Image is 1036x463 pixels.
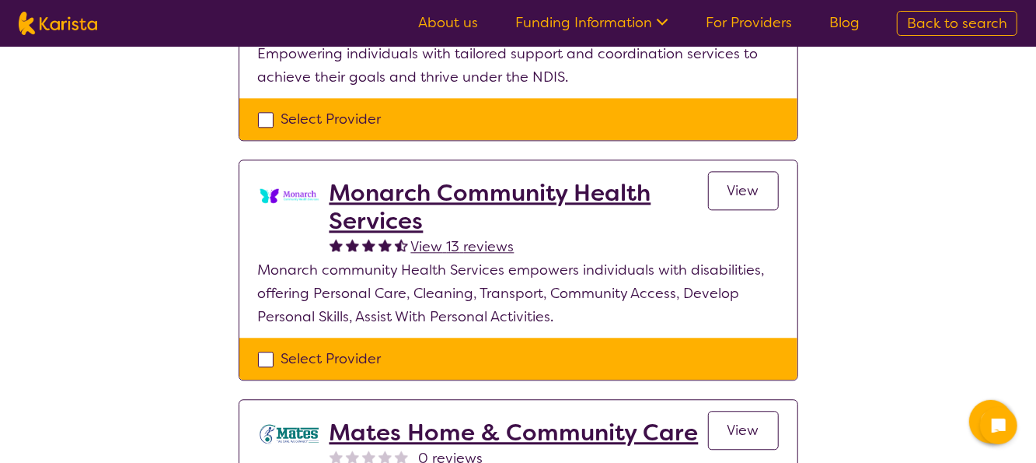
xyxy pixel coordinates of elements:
[515,13,668,32] a: Funding Information
[829,13,860,32] a: Blog
[330,179,708,235] a: Monarch Community Health Services
[418,13,478,32] a: About us
[19,12,97,35] img: Karista logo
[708,171,779,210] a: View
[411,237,515,256] span: View 13 reviews
[258,42,779,89] p: Empowering individuals with tailored support and coordination services to achieve their goals and...
[258,419,320,450] img: ge0kfbfsiugut0xzmqb6.png
[727,181,759,200] span: View
[330,419,699,447] a: Mates Home & Community Care
[969,400,1013,444] button: Channel Menu
[330,450,343,463] img: nonereviewstar
[706,13,792,32] a: For Providers
[378,238,392,251] img: fullstar
[708,411,779,450] a: View
[330,238,343,251] img: fullstar
[395,450,408,463] img: nonereviewstar
[346,450,359,463] img: nonereviewstar
[346,238,359,251] img: fullstar
[362,238,375,251] img: fullstar
[411,235,515,258] a: View 13 reviews
[362,450,375,463] img: nonereviewstar
[395,238,408,251] img: halfstar
[727,421,759,440] span: View
[378,450,392,463] img: nonereviewstar
[897,11,1017,36] a: Back to search
[907,14,1007,33] span: Back to search
[258,258,779,328] p: Monarch community Health Services empowers individuals with disabilities, offering Personal Care,...
[258,179,320,215] img: k4tsyknm9itws7cmiz6u.png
